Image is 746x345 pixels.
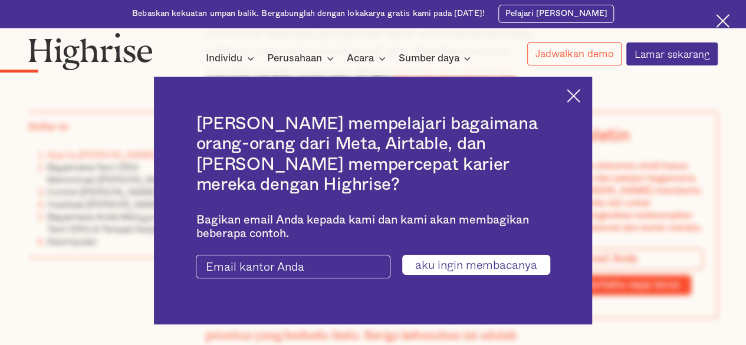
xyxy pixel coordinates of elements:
[402,255,550,275] input: aku ingin membacanya
[347,51,389,65] div: Acara
[527,42,622,65] a: Jadwalkan demo
[635,46,710,62] font: Lamar sekarang
[196,214,528,239] font: Bagikan email Anda kepada kami dan kami akan membagikan beberapa contoh.
[196,115,537,193] font: [PERSON_NAME] mempelajari bagaimana orang-orang dari Meta, Airtable, dan [PERSON_NAME] mempercepa...
[267,53,322,63] font: Perusahaan
[347,53,374,63] font: Acara
[398,53,459,63] font: Sumber daya
[206,51,258,65] div: Individu
[498,5,614,23] a: Pelajari [PERSON_NAME]
[132,9,485,18] font: Bebaskan kekuatan umpan balik. Bergabunglah dengan lokakarya gratis kami pada [DATE]!
[196,255,550,278] form: bentuk-modal-artikel-blog-ascender-saat-ini
[505,9,607,18] font: Pelajari [PERSON_NAME]
[196,255,390,278] input: Email kantor Anda
[206,53,242,63] font: Individu
[626,42,718,65] a: Lamar sekarang
[535,45,614,61] font: Jadwalkan demo
[267,51,337,65] div: Perusahaan
[716,14,729,28] img: Ikon salib
[398,51,474,65] div: Sumber daya
[567,89,580,103] img: Ikon salib
[28,32,153,70] img: Logo gedung tinggi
